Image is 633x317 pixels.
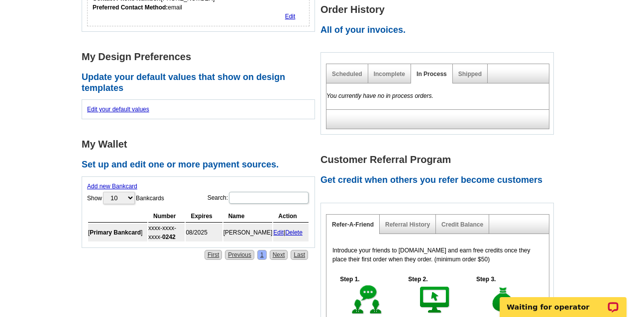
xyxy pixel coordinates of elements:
td: [PERSON_NAME] [223,224,273,241]
iframe: LiveChat chat widget [493,286,633,317]
a: Edit your default values [87,106,149,113]
em: You currently have no in process orders. [326,92,433,99]
a: Incomplete [374,71,405,78]
td: [ ] [88,224,147,241]
td: 08/2025 [186,224,222,241]
a: 1 [257,250,267,260]
th: Number [148,210,185,223]
a: Credit Balance [441,221,483,228]
strong: 0242 [162,234,176,240]
h1: My Design Preferences [82,52,320,62]
h5: Step 2. [403,275,433,284]
a: Refer-A-Friend [332,221,374,228]
h2: Get credit when others you refer become customers [320,175,559,186]
a: Last [291,250,308,260]
h2: All of your invoices. [320,25,559,36]
h2: Update your default values that show on design templates [82,72,320,93]
a: Edit [273,229,284,236]
label: Search: [208,191,310,205]
h1: My Wallet [82,139,320,150]
a: First [205,250,222,260]
input: Search: [229,192,309,204]
th: Expires [186,210,222,223]
h5: Step 3. [471,275,501,284]
td: xxxx-xxxx-xxxx- [148,224,185,241]
a: Add new Bankcard [87,183,137,190]
b: Primary Bankcard [90,229,141,236]
img: step-2.gif [418,284,452,317]
strong: Preferred Contact Method: [93,4,168,11]
select: ShowBankcards [103,192,135,204]
th: Name [223,210,273,223]
p: Introduce your friends to [DOMAIN_NAME] and earn free credits once they place their first order w... [332,246,543,264]
a: In Process [417,71,447,78]
img: step-3.gif [486,284,521,317]
h2: Set up and edit one or more payment sources. [82,159,320,170]
td: | [273,224,309,241]
a: Shipped [458,71,482,78]
a: Previous [225,250,254,260]
h5: Step 1. [335,275,365,284]
h1: Customer Referral Program [320,155,559,165]
a: Scheduled [332,71,362,78]
a: Referral History [385,221,430,228]
th: Action [273,210,309,223]
h1: Order History [320,4,559,15]
img: step-1.gif [350,284,384,317]
a: Delete [285,229,303,236]
a: Edit [285,13,296,20]
label: Show Bankcards [87,191,164,205]
a: Next [270,250,288,260]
